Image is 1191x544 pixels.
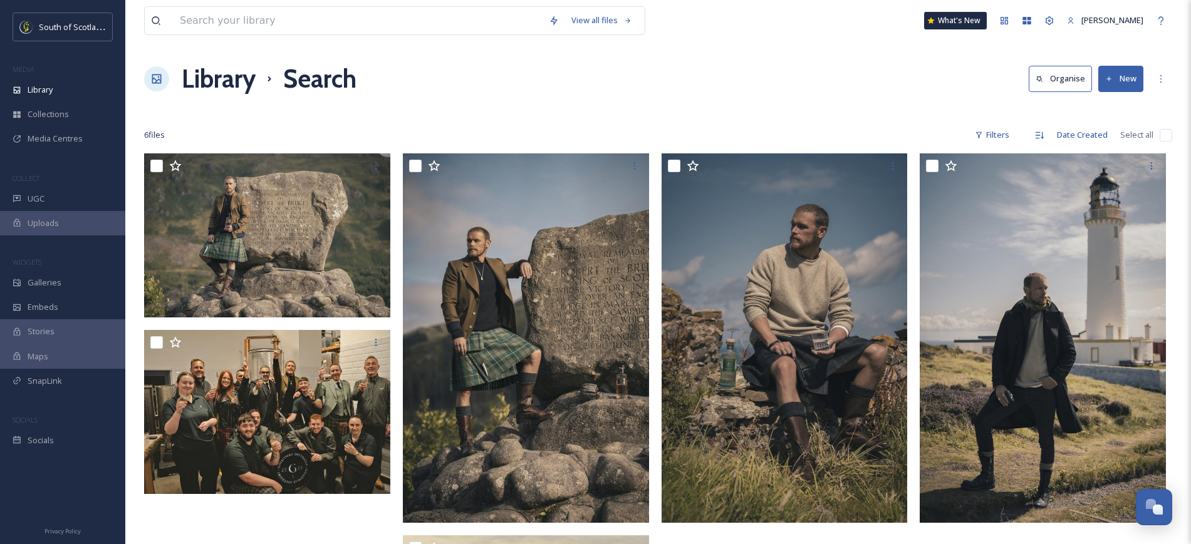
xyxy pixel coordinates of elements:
[144,153,390,317] img: Galloway_EPK-16.jpg
[44,527,81,535] span: Privacy Policy
[28,84,53,96] span: Library
[28,351,48,362] span: Maps
[28,434,54,446] span: Socials
[20,21,33,33] img: images.jpeg
[1051,123,1114,147] div: Date Created
[969,123,1016,147] div: Filters
[1029,66,1092,91] button: Organise
[13,415,38,424] span: SOCIALS
[28,375,62,387] span: SnapLink
[182,60,256,98] a: Library
[44,523,81,538] a: Privacy Policy
[920,153,1166,523] img: Galloway_EPK-24.jpg
[565,8,638,33] a: View all files
[144,129,165,141] span: 6 file s
[28,326,55,337] span: Stories
[144,330,390,494] img: Galloway_092725_0097.jpg
[662,153,908,523] img: Galloway_EPK-26.jpg
[28,217,59,229] span: Uploads
[13,173,39,183] span: COLLECT
[13,257,41,267] span: WIDGETS
[1120,129,1153,141] span: Select all
[1061,8,1150,33] a: [PERSON_NAME]
[28,133,83,145] span: Media Centres
[28,277,61,289] span: Galleries
[28,301,58,313] span: Embeds
[283,60,356,98] h1: Search
[28,193,44,205] span: UGC
[1081,14,1143,26] span: [PERSON_NAME]
[1136,489,1172,525] button: Open Chat
[174,7,543,34] input: Search your library
[403,153,649,523] img: Galloway_EPK-19.jpg
[13,64,34,74] span: MEDIA
[28,108,69,120] span: Collections
[1098,66,1143,91] button: New
[924,12,987,29] a: What's New
[39,21,182,33] span: South of Scotland Destination Alliance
